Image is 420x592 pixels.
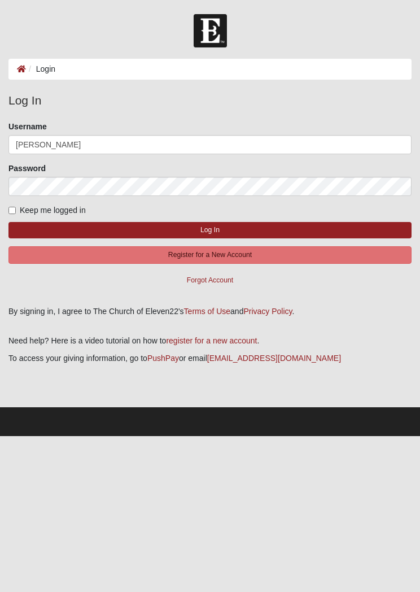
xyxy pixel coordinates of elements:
img: Church of Eleven22 Logo [194,14,227,47]
p: Need help? Here is a video tutorial on how to . [8,335,412,347]
a: [EMAIL_ADDRESS][DOMAIN_NAME] [207,354,341,363]
div: By signing in, I agree to The Church of Eleven22's and . [8,306,412,317]
input: Keep me logged in [8,207,16,214]
button: Log In [8,222,412,238]
li: Login [26,63,55,75]
a: register for a new account [166,336,257,345]
a: Privacy Policy [243,307,292,316]
button: Register for a New Account [8,246,412,264]
a: PushPay [147,354,179,363]
legend: Log In [8,92,412,110]
a: Terms of Use [184,307,230,316]
button: Forgot Account [8,272,412,289]
label: Username [8,121,47,132]
label: Password [8,163,46,174]
span: Keep me logged in [20,206,86,215]
p: To access your giving information, go to or email [8,352,412,364]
